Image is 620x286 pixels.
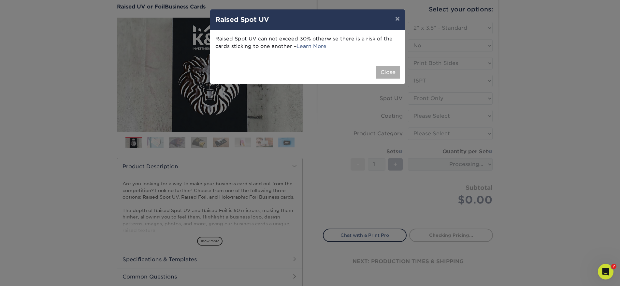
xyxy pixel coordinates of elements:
[611,264,616,269] span: 7
[296,43,326,49] a: Learn More
[598,264,613,279] iframe: Intercom live chat
[390,9,405,28] button: ×
[376,66,400,79] button: Close
[215,35,400,50] p: Raised Spot UV can not exceed 30% otherwise there is a risk of the cards sticking to one another –
[215,15,400,24] h4: Raised Spot UV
